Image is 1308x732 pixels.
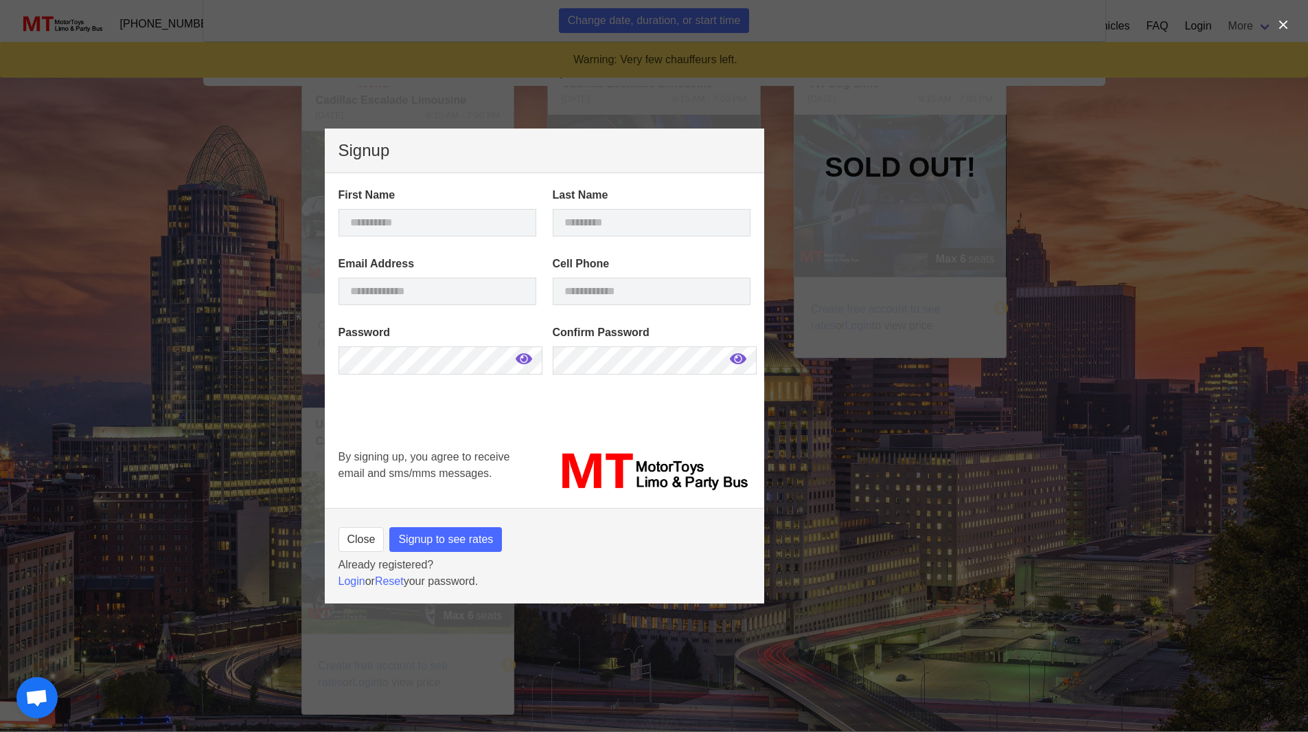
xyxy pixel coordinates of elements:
[389,527,502,552] button: Signup to see rates
[330,441,544,502] div: By signing up, you agree to receive email and sms/mms messages.
[553,449,750,494] img: MT_logo_name.png
[339,527,385,552] button: Close
[339,573,750,590] p: or your password.
[339,575,365,587] a: Login
[16,677,58,718] div: Open chat
[375,575,404,587] a: Reset
[398,531,493,548] span: Signup to see rates
[553,324,750,341] label: Confirm Password
[339,256,536,272] label: Email Address
[339,187,536,203] label: First Name
[339,324,536,341] label: Password
[339,142,750,159] p: Signup
[339,557,750,573] p: Already registered?
[553,187,750,203] label: Last Name
[553,256,750,272] label: Cell Phone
